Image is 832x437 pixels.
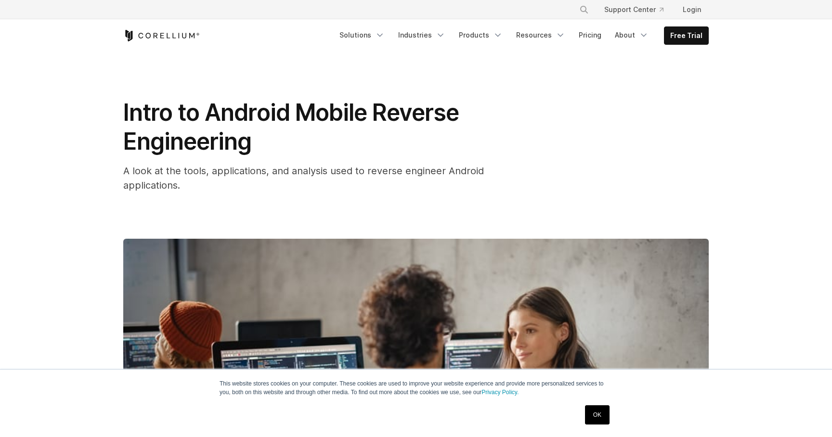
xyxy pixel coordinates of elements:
[675,1,709,18] a: Login
[664,27,708,44] a: Free Trial
[392,26,451,44] a: Industries
[453,26,508,44] a: Products
[481,389,519,396] a: Privacy Policy.
[575,1,593,18] button: Search
[597,1,671,18] a: Support Center
[123,98,459,155] span: Intro to Android Mobile Reverse Engineering
[123,30,200,41] a: Corellium Home
[334,26,709,45] div: Navigation Menu
[573,26,607,44] a: Pricing
[510,26,571,44] a: Resources
[585,405,610,424] a: OK
[123,165,484,191] span: A look at the tools, applications, and analysis used to reverse engineer Android applications.
[220,379,612,397] p: This website stores cookies on your computer. These cookies are used to improve your website expe...
[609,26,654,44] a: About
[568,1,709,18] div: Navigation Menu
[334,26,390,44] a: Solutions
